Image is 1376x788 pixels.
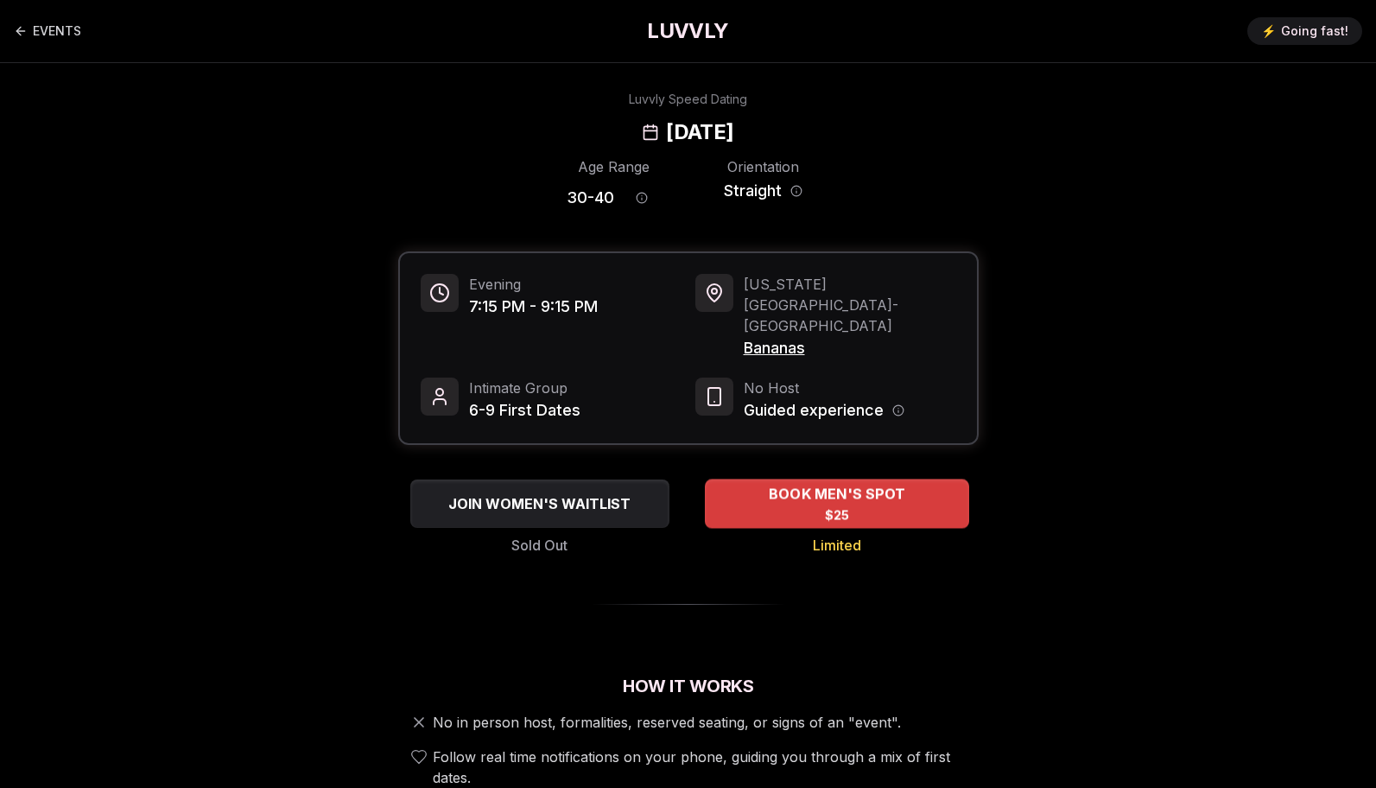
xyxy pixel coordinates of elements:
[724,179,782,203] span: Straight
[623,179,661,217] button: Age range information
[14,14,81,48] a: Back to events
[744,378,904,398] span: No Host
[445,493,634,514] span: JOIN WOMEN'S WAITLIST
[433,747,972,788] span: Follow real time notifications on your phone, guiding you through a mix of first dates.
[647,17,728,45] a: LUVVLY
[716,156,810,177] div: Orientation
[764,484,908,505] span: BOOK MEN'S SPOT
[744,398,884,423] span: Guided experience
[813,535,861,556] span: Limited
[567,186,614,210] span: 30 - 40
[469,274,598,295] span: Evening
[1261,22,1276,40] span: ⚡️
[469,295,598,319] span: 7:15 PM - 9:15 PM
[892,404,904,416] button: Host information
[511,535,568,556] span: Sold Out
[744,336,956,360] span: Bananas
[666,118,733,146] h2: [DATE]
[790,185,802,197] button: Orientation information
[567,156,661,177] div: Age Range
[705,479,969,528] button: BOOK MEN'S SPOT - Limited
[629,91,747,108] div: Luvvly Speed Dating
[469,378,580,398] span: Intimate Group
[824,506,849,524] span: $25
[469,398,580,423] span: 6-9 First Dates
[433,712,901,733] span: No in person host, formalities, reserved seating, or signs of an "event".
[410,480,669,528] button: JOIN WOMEN'S WAITLIST - Sold Out
[398,674,979,698] h2: How It Works
[744,274,956,336] span: [US_STATE][GEOGRAPHIC_DATA] - [GEOGRAPHIC_DATA]
[1281,22,1348,40] span: Going fast!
